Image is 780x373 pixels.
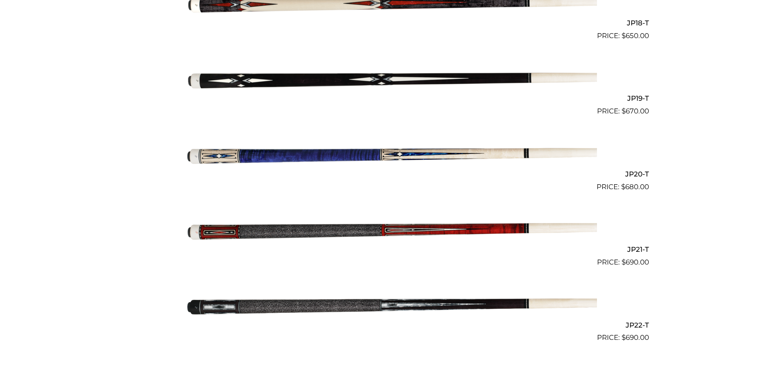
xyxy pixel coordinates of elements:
span: $ [622,32,626,40]
h2: JP19-T [131,91,649,106]
bdi: 650.00 [622,32,649,40]
span: $ [621,183,625,191]
h2: JP18-T [131,15,649,30]
h2: JP20-T [131,166,649,181]
bdi: 690.00 [622,258,649,266]
img: JP21-T [183,196,597,264]
img: JP22-T [183,271,597,340]
bdi: 670.00 [622,107,649,115]
a: JP22-T $690.00 [131,271,649,343]
img: JP19-T [183,45,597,113]
bdi: 680.00 [621,183,649,191]
h2: JP22-T [131,317,649,332]
a: JP19-T $670.00 [131,45,649,117]
span: $ [622,107,626,115]
span: $ [622,258,626,266]
h2: JP21-T [131,242,649,257]
a: JP20-T $680.00 [131,120,649,192]
img: JP20-T [183,120,597,189]
a: JP21-T $690.00 [131,196,649,268]
bdi: 690.00 [622,333,649,341]
span: $ [622,333,626,341]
